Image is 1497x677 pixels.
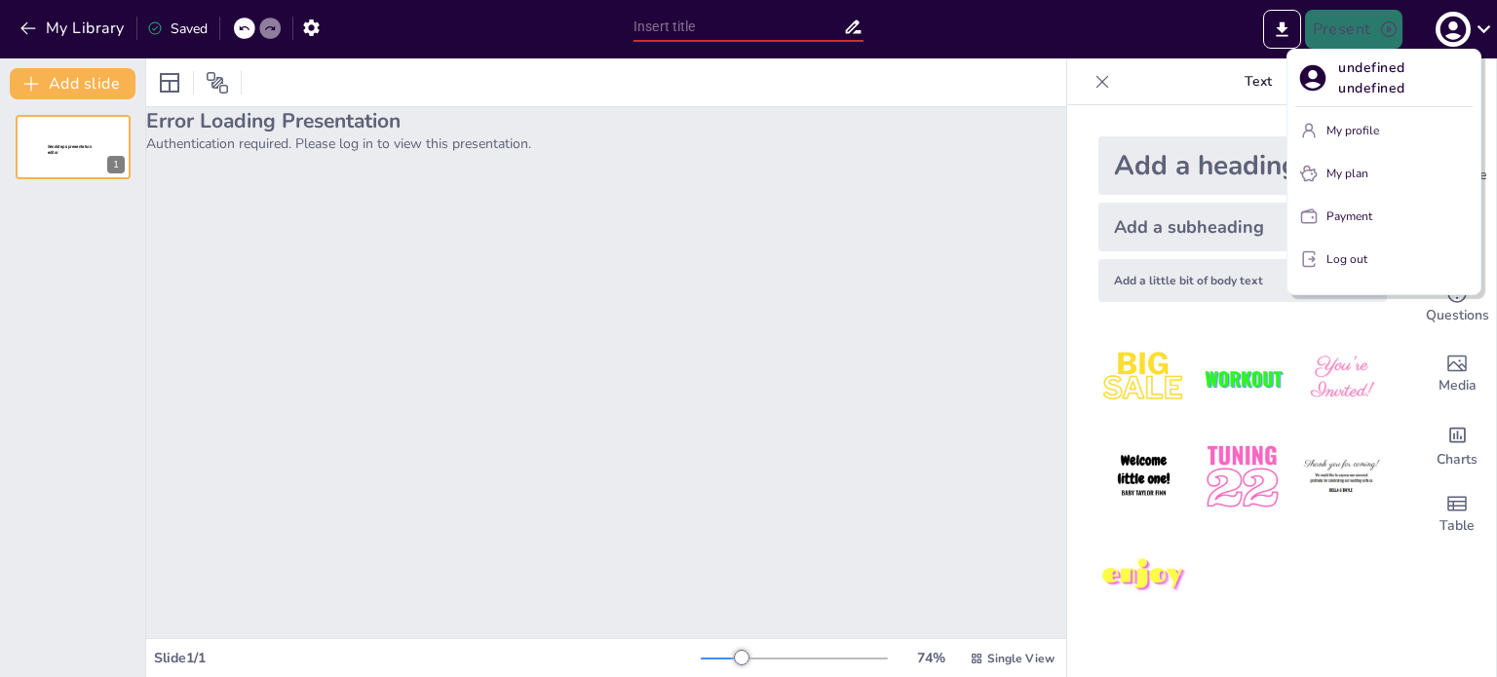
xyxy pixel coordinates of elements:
[1295,158,1473,189] button: My plan
[1338,57,1473,98] p: undefined undefined
[1295,201,1473,232] button: Payment
[1326,122,1379,139] p: My profile
[1326,250,1367,268] p: Log out
[1295,244,1473,275] button: Log out
[1326,207,1372,225] p: Payment
[1295,115,1473,146] button: My profile
[1326,165,1368,182] p: My plan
